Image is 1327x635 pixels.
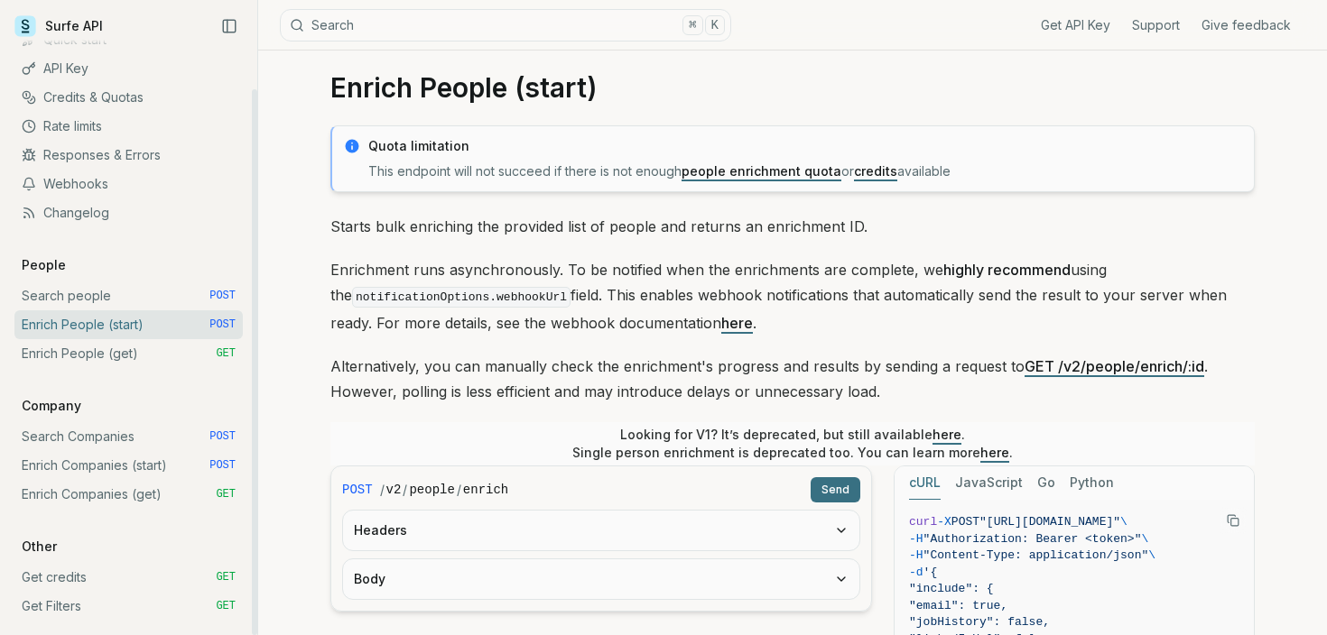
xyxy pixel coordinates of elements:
[1025,357,1204,375] a: GET /v2/people/enrich/:id
[943,261,1071,279] strong: highly recommend
[280,9,731,41] button: Search⌘K
[854,163,897,179] a: credits
[721,314,753,332] a: here
[14,538,64,556] p: Other
[1070,466,1114,500] button: Python
[980,445,1009,460] a: here
[14,422,243,451] a: Search Companies POST
[209,317,236,332] span: POST
[1041,16,1110,34] a: Get API Key
[343,511,859,550] button: Headers
[14,397,88,415] p: Company
[1220,507,1247,534] button: Copy Text
[1037,466,1055,500] button: Go
[14,25,243,54] a: Quick start
[14,592,243,621] a: Get Filters GET
[463,481,508,499] code: enrich
[923,532,1142,546] span: "Authorization: Bearer <token>"
[811,477,860,502] button: Send
[14,198,243,227] a: Changelog
[923,548,1149,562] span: "Content-Type: application/json"
[955,466,1023,500] button: JavaScript
[14,170,243,198] a: Webhooks
[979,515,1120,529] span: "[URL][DOMAIN_NAME]"
[909,532,923,546] span: -H
[380,481,385,499] span: /
[909,599,1007,612] span: "email": true,
[14,451,243,480] a: Enrich Companies (start) POST
[386,481,402,499] code: v2
[14,480,243,509] a: Enrich Companies (get) GET
[216,599,236,613] span: GET
[1202,16,1291,34] a: Give feedback
[14,112,243,141] a: Rate limits
[682,15,702,35] kbd: ⌘
[216,346,236,361] span: GET
[216,487,236,502] span: GET
[1141,532,1148,546] span: \
[330,257,1255,336] p: Enrichment runs asynchronously. To be notified when the enrichments are complete, we using the fi...
[330,354,1255,404] p: Alternatively, you can manually check the enrichment's progress and results by sending a request ...
[343,559,859,599] button: Body
[209,458,236,473] span: POST
[1120,515,1127,529] span: \
[209,429,236,444] span: POST
[209,289,236,303] span: POST
[14,339,243,368] a: Enrich People (get) GET
[909,582,994,595] span: "include": {
[909,548,923,562] span: -H
[909,466,941,500] button: cURL
[933,427,961,442] a: here
[457,481,461,499] span: /
[909,515,937,529] span: curl
[409,481,454,499] code: people
[14,563,243,592] a: Get credits GET
[368,137,1243,155] p: Quota limitation
[909,566,923,579] span: -d
[1132,16,1180,34] a: Support
[216,13,243,40] button: Collapse Sidebar
[368,162,1243,180] p: This endpoint will not succeed if there is not enough or available
[1148,548,1155,562] span: \
[705,15,725,35] kbd: K
[14,54,243,83] a: API Key
[14,13,103,40] a: Surfe API
[951,515,979,529] span: POST
[14,256,73,274] p: People
[330,214,1255,239] p: Starts bulk enriching the provided list of people and returns an enrichment ID.
[14,83,243,112] a: Credits & Quotas
[572,426,1013,462] p: Looking for V1? It’s deprecated, but still available . Single person enrichment is deprecated too...
[14,281,243,310] a: Search people POST
[403,481,407,499] span: /
[909,615,1050,629] span: "jobHistory": false,
[14,310,243,339] a: Enrich People (start) POST
[342,481,373,499] span: POST
[352,287,571,308] code: notificationOptions.webhookUrl
[216,570,236,584] span: GET
[682,163,841,179] a: people enrichment quota
[923,566,938,579] span: '{
[14,141,243,170] a: Responses & Errors
[937,515,951,529] span: -X
[330,71,1255,104] h1: Enrich People (start)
